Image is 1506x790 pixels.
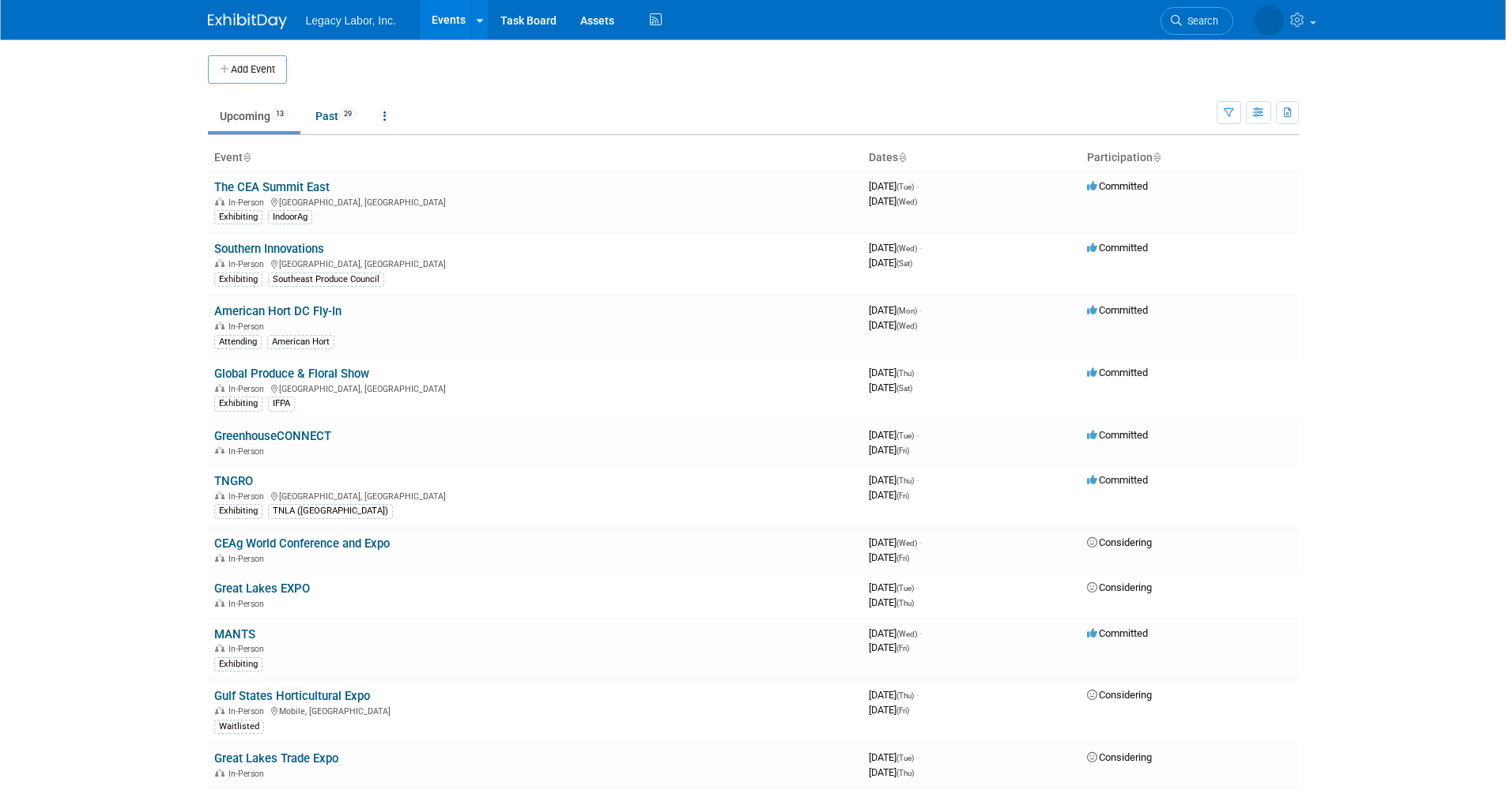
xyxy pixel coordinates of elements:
[268,397,295,411] div: IFPA
[869,367,919,378] span: [DATE]
[869,319,917,331] span: [DATE]
[268,210,312,224] div: IndoorAg
[869,751,919,763] span: [DATE]
[214,581,310,596] a: Great Lakes EXPO
[208,55,287,84] button: Add Event
[916,751,919,763] span: -
[214,689,370,703] a: Gulf States Horticultural Expo
[896,539,917,547] span: (Wed)
[896,691,914,700] span: (Thu)
[1153,151,1161,164] a: Sort by Participation Type
[214,489,856,502] div: [GEOGRAPHIC_DATA], [GEOGRAPHIC_DATA]
[214,504,262,518] div: Exhibiting
[1087,367,1148,378] span: Committed
[214,195,856,208] div: [GEOGRAPHIC_DATA], [GEOGRAPHIC_DATA]
[896,630,917,638] span: (Wed)
[1087,627,1148,639] span: Committed
[869,444,909,456] span: [DATE]
[869,382,912,393] span: [DATE]
[228,259,269,269] span: In-Person
[896,644,909,653] span: (Fri)
[208,145,862,171] th: Event
[869,596,914,608] span: [DATE]
[898,151,906,164] a: Sort by Start Date
[214,367,369,381] a: Global Produce & Floral Show
[214,242,324,256] a: Southern Innovations
[916,429,919,441] span: -
[896,369,914,378] span: (Thu)
[228,769,269,779] span: In-Person
[1254,6,1284,36] img: Taylor Williams
[896,384,912,393] span: (Sat)
[1087,180,1148,192] span: Committed
[916,180,919,192] span: -
[919,304,922,316] span: -
[869,689,919,701] span: [DATE]
[215,259,225,267] img: In-Person Event
[228,197,269,208] span: In-Person
[869,704,909,716] span: [DATE]
[896,307,917,315] span: (Mon)
[896,476,914,485] span: (Thu)
[214,751,338,766] a: Great Lakes Trade Expo
[869,195,917,207] span: [DATE]
[215,644,225,652] img: In-Person Event
[228,446,269,457] span: In-Person
[869,474,919,486] span: [DATE]
[214,257,856,269] div: [GEOGRAPHIC_DATA], [GEOGRAPHIC_DATA]
[228,599,269,609] span: In-Person
[214,474,253,488] a: TNGRO
[215,322,225,329] img: In-Person Event
[896,706,909,715] span: (Fri)
[243,151,251,164] a: Sort by Event Name
[896,754,914,762] span: (Tue)
[1087,751,1152,763] span: Considering
[214,180,330,194] a: The CEA Summit East
[896,322,917,330] span: (Wed)
[214,304,342,318] a: American Hort DC Fly-In
[214,335,262,349] div: Attending
[869,627,922,639] span: [DATE]
[215,491,225,499] img: In-Person Event
[1087,474,1148,486] span: Committed
[228,644,269,654] span: In-Person
[228,491,269,502] span: In-Person
[896,491,909,500] span: (Fri)
[916,474,919,486] span: -
[214,704,856,717] div: Mobile, [GEOGRAPHIC_DATA]
[916,581,919,593] span: -
[228,322,269,332] span: In-Person
[208,13,287,29] img: ExhibitDay
[228,706,269,717] span: In-Person
[214,429,331,443] a: GreenhouseCONNECT
[869,429,919,441] span: [DATE]
[215,769,225,777] img: In-Person Event
[919,242,922,254] span: -
[1182,15,1218,27] span: Search
[306,14,396,27] span: Legacy Labor, Inc.
[869,304,922,316] span: [DATE]
[215,446,225,454] img: In-Person Event
[268,504,393,518] div: TNLA ([GEOGRAPHIC_DATA])
[896,197,917,206] span: (Wed)
[214,397,262,411] div: Exhibiting
[869,766,914,778] span: [DATE]
[215,706,225,714] img: In-Person Event
[214,657,262,671] div: Exhibiting
[304,101,368,131] a: Past29
[215,197,225,205] img: In-Person Event
[916,367,919,378] span: -
[215,554,225,562] img: In-Person Event
[214,210,262,224] div: Exhibiting
[869,581,919,593] span: [DATE]
[916,689,919,701] span: -
[869,489,909,501] span: [DATE]
[869,257,912,269] span: [DATE]
[919,627,922,639] span: -
[896,431,914,440] span: (Tue)
[869,242,922,254] span: [DATE]
[215,599,225,607] img: In-Person Event
[228,384,269,394] span: In-Person
[267,335,334,349] div: American Hort
[214,720,264,734] div: Waitlisted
